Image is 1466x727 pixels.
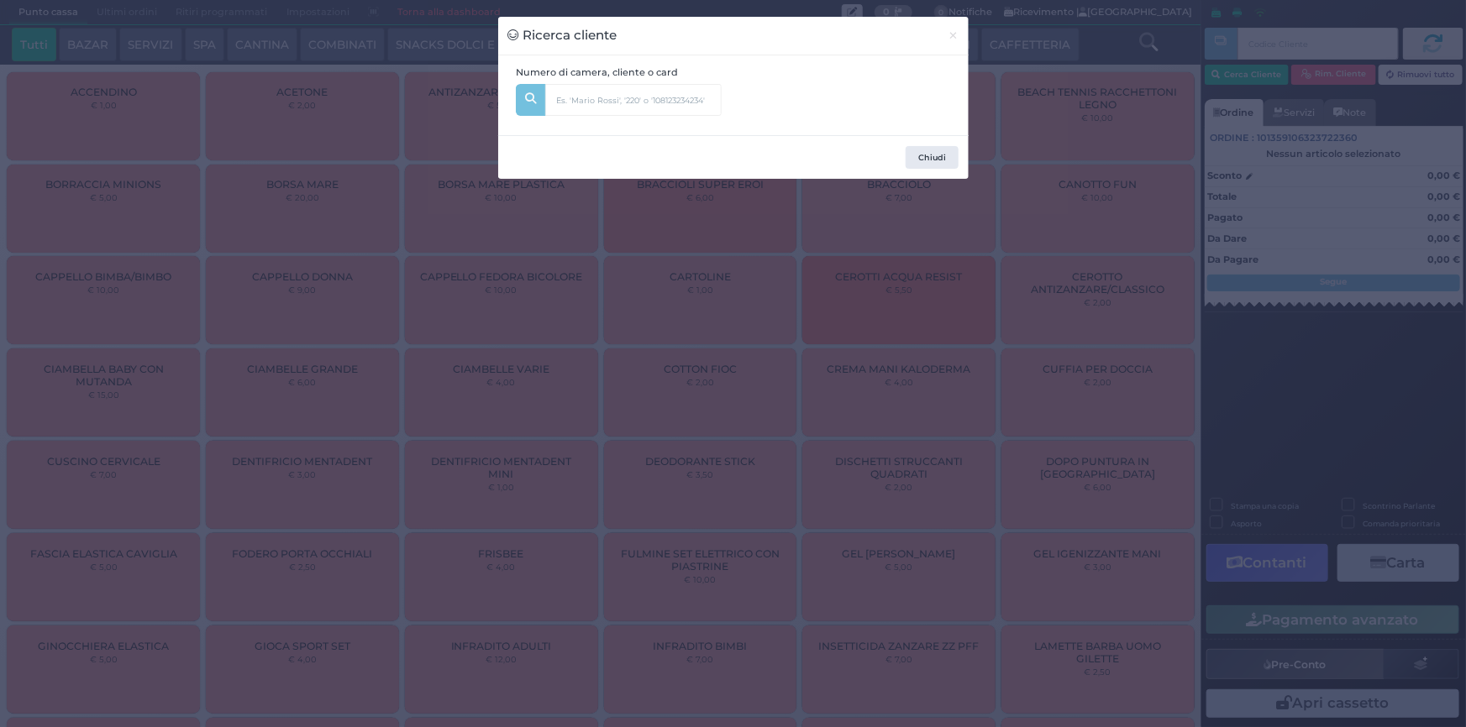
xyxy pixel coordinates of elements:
h3: Ricerca cliente [507,26,617,45]
button: Chiudi [938,17,968,55]
button: Chiudi [906,146,959,170]
label: Numero di camera, cliente o card [516,65,678,80]
input: Es. 'Mario Rossi', '220' o '108123234234' [545,84,722,116]
span: × [948,26,959,44]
